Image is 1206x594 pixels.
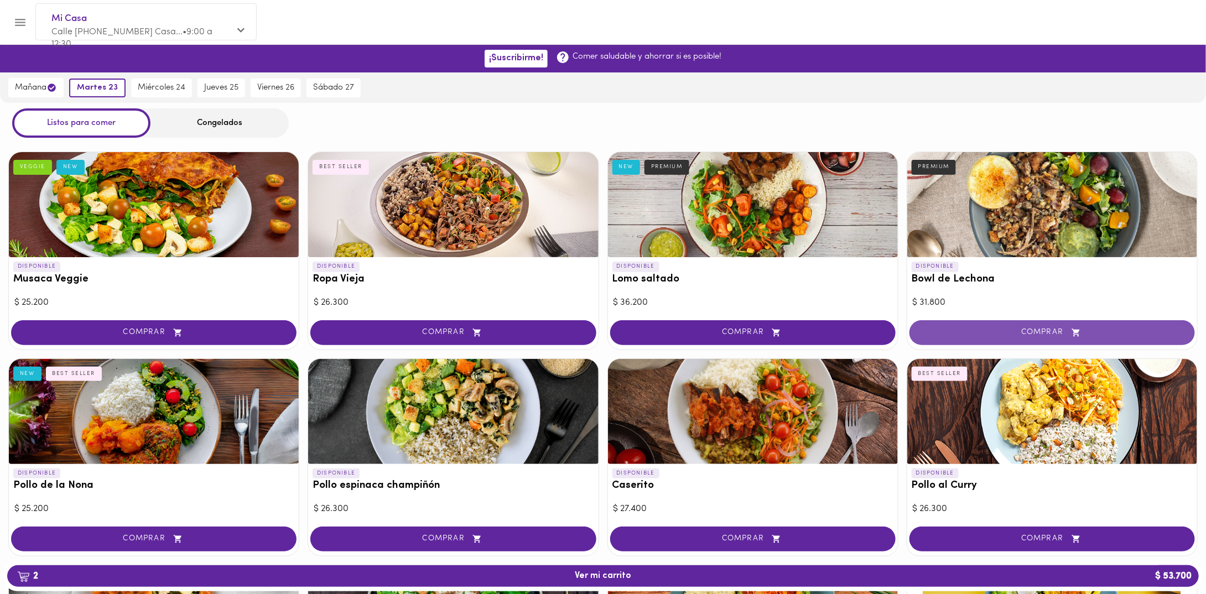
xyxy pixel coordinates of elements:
[13,468,60,478] p: DISPONIBLE
[77,83,118,93] span: martes 23
[197,79,245,97] button: jueves 25
[313,480,594,492] h3: Pollo espinaca champiñón
[314,503,592,515] div: $ 26.300
[251,79,301,97] button: viernes 26
[313,468,360,478] p: DISPONIBLE
[69,79,126,97] button: martes 23
[644,160,689,174] div: PREMIUM
[11,320,297,345] button: COMPRAR
[313,262,360,272] p: DISPONIBLE
[624,328,882,337] span: COMPRAR
[610,320,896,345] button: COMPRAR
[313,160,369,174] div: BEST SELLER
[624,534,882,544] span: COMPRAR
[308,359,598,464] div: Pollo espinaca champiñón
[138,83,185,93] span: miércoles 24
[56,160,85,174] div: NEW
[912,274,1193,285] h3: Bowl de Lechona
[912,468,959,478] p: DISPONIBLE
[15,82,57,93] span: mañana
[909,320,1195,345] button: COMPRAR
[612,480,893,492] h3: Caserito
[51,28,212,49] span: Calle [PHONE_NUMBER] Casa... • 9:00 a 12:30
[11,527,297,551] button: COMPRAR
[1142,530,1195,583] iframe: Messagebird Livechat Widget
[610,527,896,551] button: COMPRAR
[313,83,354,93] span: sábado 27
[612,468,659,478] p: DISPONIBLE
[131,79,192,97] button: miércoles 24
[308,152,598,257] div: Ropa Vieja
[489,53,543,64] span: ¡Suscribirme!
[923,534,1181,544] span: COMPRAR
[612,262,659,272] p: DISPONIBLE
[25,328,283,337] span: COMPRAR
[310,527,596,551] button: COMPRAR
[51,12,230,26] span: Mi Casa
[612,274,893,285] h3: Lomo saltado
[11,569,45,583] b: 2
[17,571,30,582] img: cart.png
[912,480,1193,492] h3: Pollo al Curry
[612,160,641,174] div: NEW
[912,367,968,381] div: BEST SELLER
[573,51,721,62] p: Comer saludable y ahorrar si es posible!
[9,152,299,257] div: Musaca Veggie
[7,9,34,36] button: Menu
[12,108,150,138] div: Listos para comer
[912,262,959,272] p: DISPONIBLE
[204,83,238,93] span: jueves 25
[14,503,293,515] div: $ 25.200
[9,359,299,464] div: Pollo de la Nona
[614,503,892,515] div: $ 27.400
[324,534,582,544] span: COMPRAR
[314,296,592,309] div: $ 26.300
[46,367,102,381] div: BEST SELLER
[7,565,1199,587] button: 2Ver mi carrito$ 53.700
[913,503,1192,515] div: $ 26.300
[575,571,631,581] span: Ver mi carrito
[13,274,294,285] h3: Musaca Veggie
[913,296,1192,309] div: $ 31.800
[257,83,294,93] span: viernes 26
[14,296,293,309] div: $ 25.200
[13,480,294,492] h3: Pollo de la Nona
[907,152,1197,257] div: Bowl de Lechona
[909,527,1195,551] button: COMPRAR
[8,78,64,97] button: mañana
[306,79,361,97] button: sábado 27
[614,296,892,309] div: $ 36.200
[485,50,548,67] button: ¡Suscribirme!
[608,359,898,464] div: Caserito
[313,274,594,285] h3: Ropa Vieja
[310,320,596,345] button: COMPRAR
[324,328,582,337] span: COMPRAR
[923,328,1181,337] span: COMPRAR
[13,262,60,272] p: DISPONIBLE
[150,108,289,138] div: Congelados
[25,534,283,544] span: COMPRAR
[907,359,1197,464] div: Pollo al Curry
[608,152,898,257] div: Lomo saltado
[13,160,52,174] div: VEGGIE
[912,160,957,174] div: PREMIUM
[13,367,41,381] div: NEW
